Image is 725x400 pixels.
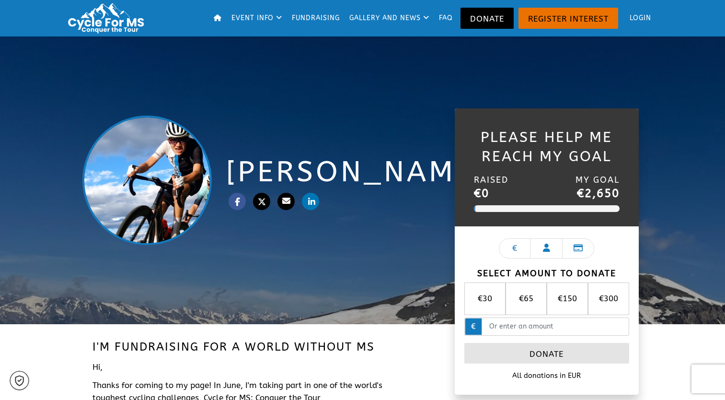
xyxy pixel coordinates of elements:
a: Register Interest [518,8,618,29]
a: Share via LinkedIn [302,193,319,210]
h1: [PERSON_NAME] [226,155,451,189]
strong: €2,650 [577,187,620,200]
p: All donations in EUR [464,371,629,381]
h4: Raised [474,175,508,186]
h2: Please Help Me Reach My Goal [474,128,620,166]
h4: My Goal [575,175,620,186]
span: € [464,318,483,336]
a: Donate [464,343,629,364]
a: Personal details [530,238,563,259]
a: Share via facebook [229,193,246,210]
input: Or enter an amount [482,318,629,336]
a: Share via email [277,193,295,210]
a: Share via twitter [253,193,270,210]
a: Donate [460,8,514,29]
a: Cookie settings [10,371,29,390]
i: Personal details [543,244,550,252]
a: Payment details [563,238,595,259]
strong: €0 [474,187,489,200]
a: Choose amount [499,238,531,259]
h3: I'm fundraising for a world without MS [92,339,416,355]
p: Hi, [92,361,416,374]
a: Login [621,2,655,34]
strong: Select amount to donate [477,268,616,279]
img: Cycle for MS: Conquer the Tour [64,2,152,35]
i: Payment details [574,244,583,252]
